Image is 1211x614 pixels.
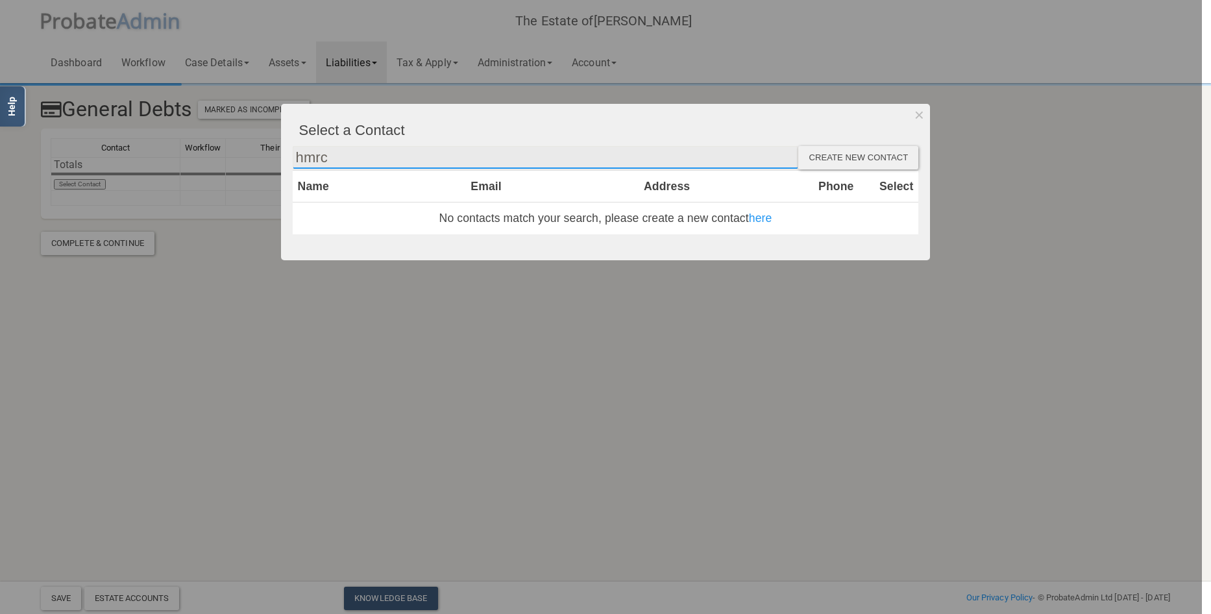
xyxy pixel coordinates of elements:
th: Select [874,170,918,202]
a: here [749,212,772,225]
th: Address [639,170,813,202]
th: Email [465,170,639,202]
h4: Select a Contact [299,123,919,138]
input: Search... [293,146,799,169]
div: Create new contact [798,146,918,169]
th: Phone [813,170,874,202]
button: Dismiss [909,104,930,126]
th: Name [293,170,466,202]
td: No contacts match your search, please create a new contact [293,203,919,234]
